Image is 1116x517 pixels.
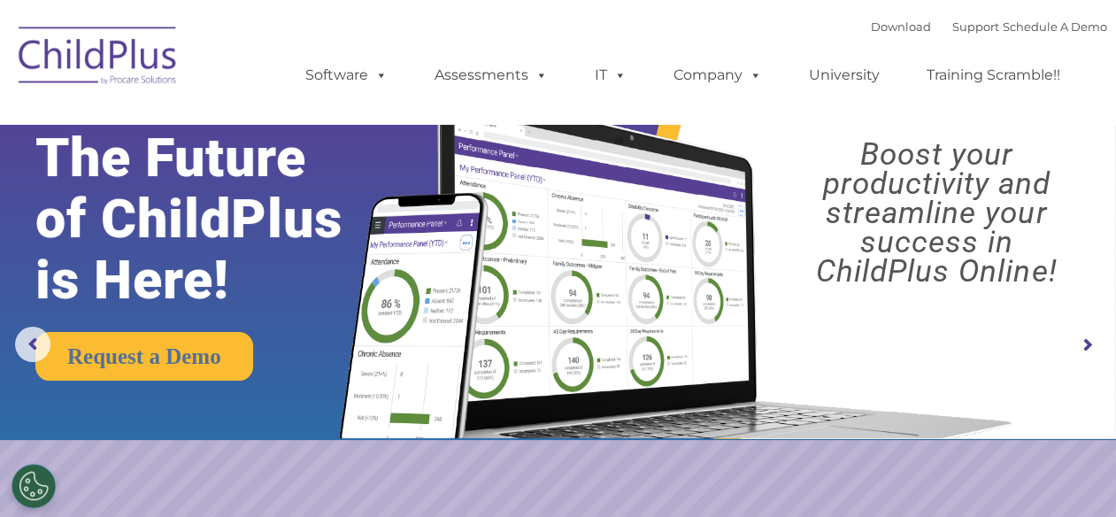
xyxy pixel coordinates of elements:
[417,58,566,93] a: Assessments
[656,58,780,93] a: Company
[35,127,392,311] rs-layer: The Future of ChildPlus is Here!
[246,117,300,130] span: Last name
[288,58,405,93] a: Software
[827,326,1116,517] iframe: Chat Widget
[871,19,931,34] a: Download
[909,58,1078,93] a: Training Scramble!!
[791,58,897,93] a: University
[35,332,253,381] a: Request a Demo
[577,58,644,93] a: IT
[246,189,321,203] span: Phone number
[1003,19,1107,34] a: Schedule A Demo
[952,19,999,34] a: Support
[10,14,187,103] img: ChildPlus by Procare Solutions
[771,140,1102,286] rs-layer: Boost your productivity and streamline your success in ChildPlus Online!
[871,19,1107,34] font: |
[12,464,56,508] button: Cookies Settings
